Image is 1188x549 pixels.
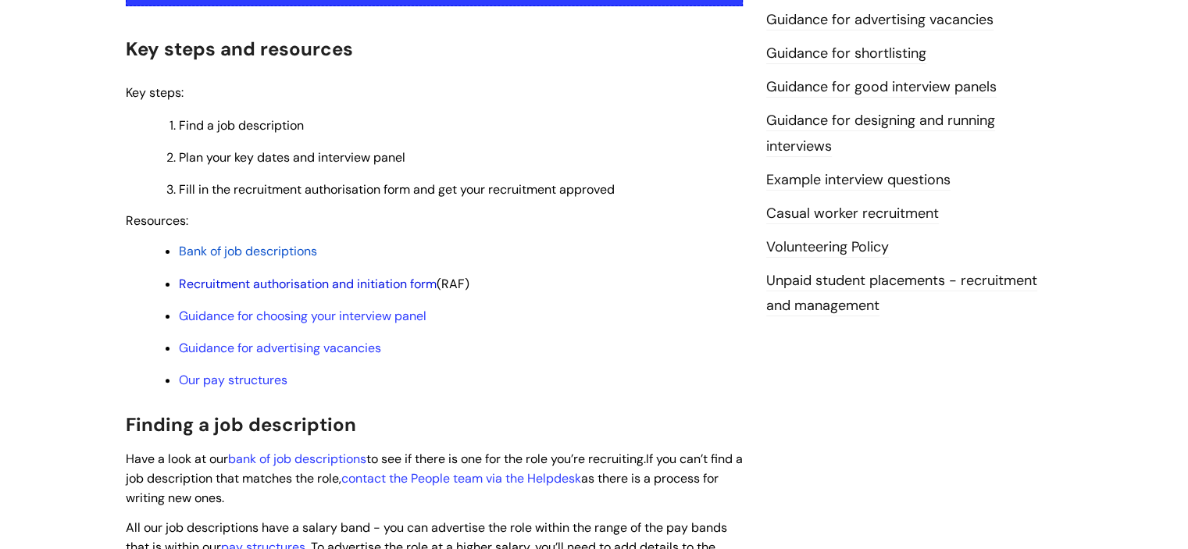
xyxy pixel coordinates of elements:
[766,237,889,258] a: Volunteering Policy
[766,170,951,191] a: Example interview questions
[766,111,995,156] a: Guidance for designing and running interviews
[126,37,353,61] span: Key steps and resources
[126,84,184,101] span: Key steps:
[179,276,437,292] a: Recruitment authorisation and initiation form
[126,412,356,437] span: Finding a job description
[126,451,743,506] span: If you can’t find a job description that matches the role, as there is a process for writing new ...
[126,212,188,229] span: Resources:
[766,271,1037,316] a: Unpaid student placements - recruitment and management
[126,451,646,467] span: Have a look at our to see if there is one for the role you’re recruiting.
[179,181,615,198] span: Fill in the recruitment authorisation form and get your recruitment approved
[341,470,581,487] a: contact the People team via the Helpdesk
[179,243,317,259] a: Bank of job descriptions
[766,77,997,98] a: Guidance for good interview panels
[179,340,381,356] a: Guidance for advertising vacancies
[766,204,939,224] a: Casual worker recruitment
[179,149,405,166] span: Plan your key dates and interview panel
[766,10,994,30] a: Guidance for advertising vacancies
[179,372,287,388] a: Our pay structures
[228,451,366,467] a: bank of job descriptions
[179,308,426,324] a: Guidance for choosing your interview panel
[179,276,743,293] p: (RAF)
[766,44,926,64] a: Guidance for shortlisting
[179,117,304,134] span: Find a job description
